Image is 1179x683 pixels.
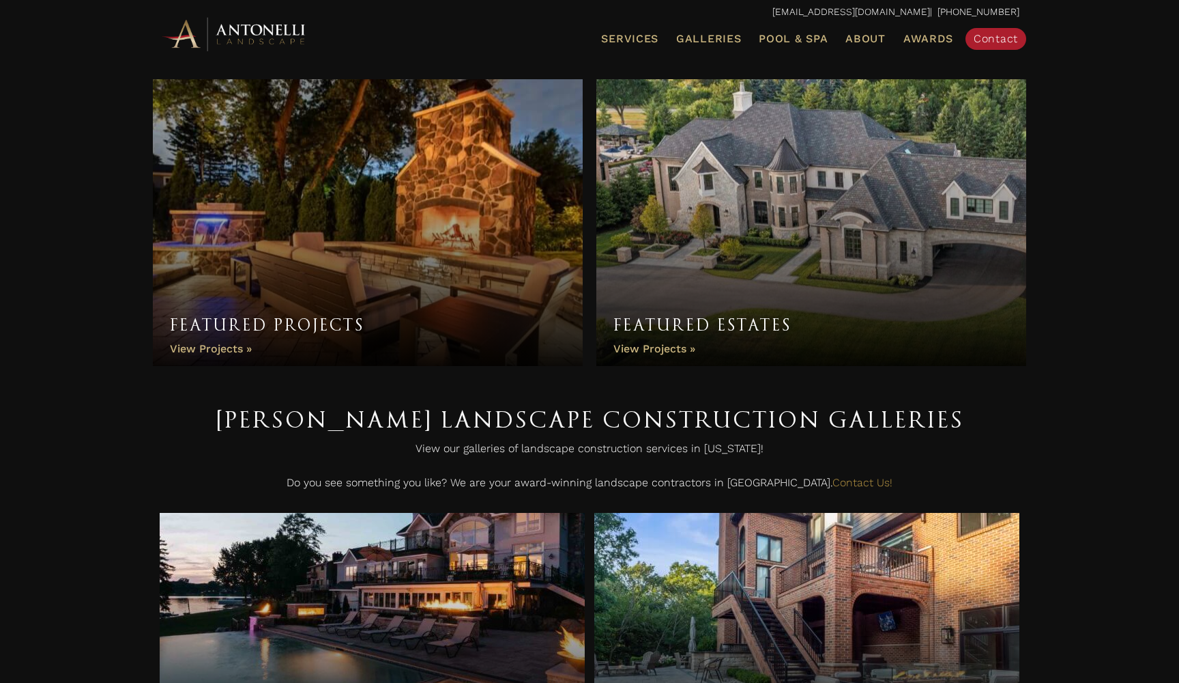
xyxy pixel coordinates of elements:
img: Antonelli Horizontal Logo [160,15,310,53]
span: About [845,33,886,44]
p: View our galleries of landscape construction services in [US_STATE]! [160,438,1019,466]
h1: [PERSON_NAME] Landscape Construction Galleries [160,400,1019,438]
a: Galleries [671,30,746,48]
span: Galleries [676,32,741,45]
p: Do you see something you like? We are your award-winning landscape contractors in [GEOGRAPHIC_DATA]. [160,473,1019,500]
span: Services [601,33,658,44]
a: [EMAIL_ADDRESS][DOMAIN_NAME] [772,6,930,17]
a: Services [596,30,664,48]
a: Pool & Spa [753,30,833,48]
a: Contact [965,28,1026,50]
a: Contact Us! [832,476,892,489]
p: | [PHONE_NUMBER] [160,3,1019,21]
span: Contact [974,32,1018,45]
span: Pool & Spa [759,32,828,45]
span: Awards [903,32,953,45]
a: About [840,30,891,48]
a: Awards [898,30,959,48]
